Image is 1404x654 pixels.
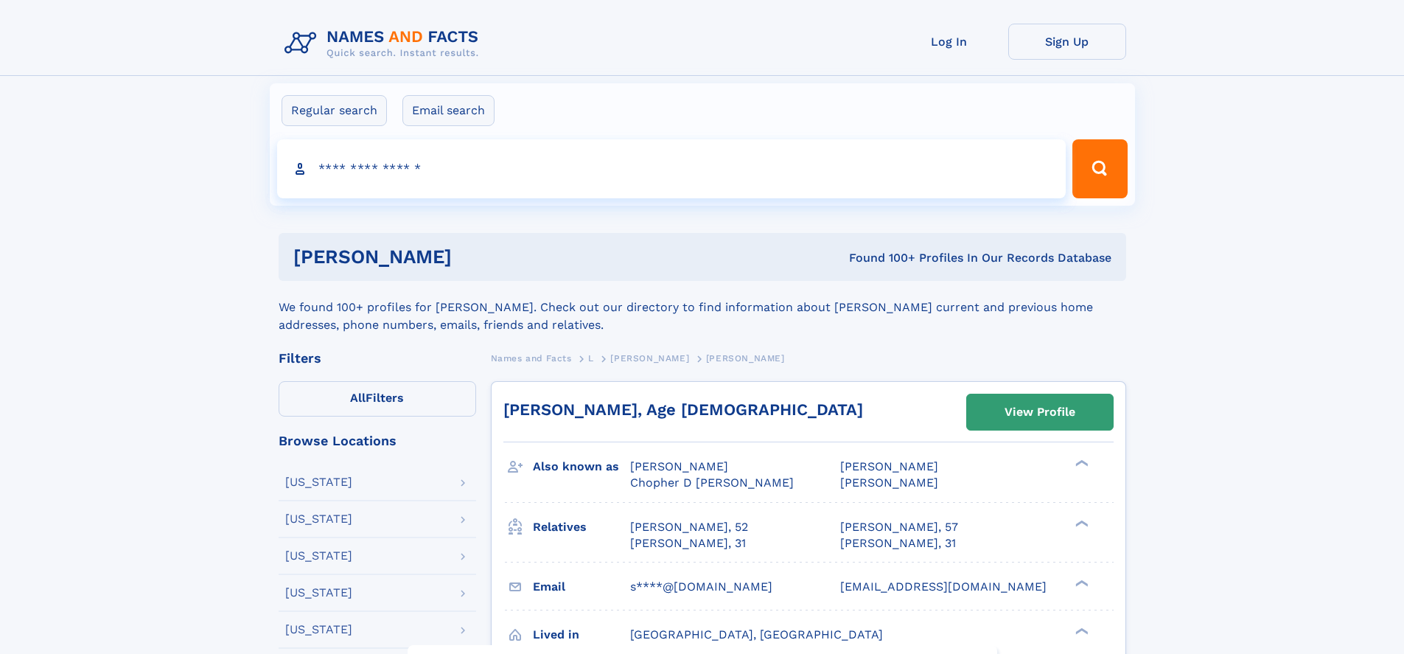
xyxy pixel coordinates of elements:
[279,281,1126,334] div: We found 100+ profiles for [PERSON_NAME]. Check out our directory to find information about [PERS...
[279,381,476,417] label: Filters
[1072,139,1127,198] button: Search Button
[402,95,495,126] label: Email search
[533,454,630,479] h3: Also known as
[279,434,476,448] div: Browse Locations
[630,476,794,490] span: Chopher D [PERSON_NAME]
[533,515,630,540] h3: Relatives
[650,250,1111,266] div: Found 100+ Profiles In Our Records Database
[285,476,352,488] div: [US_STATE]
[503,400,863,419] a: [PERSON_NAME], Age [DEMOGRAPHIC_DATA]
[293,248,651,266] h1: [PERSON_NAME]
[491,349,572,367] a: Names and Facts
[279,352,476,365] div: Filters
[967,394,1113,430] a: View Profile
[1072,459,1089,468] div: ❯
[282,95,387,126] label: Regular search
[630,535,746,552] a: [PERSON_NAME], 31
[840,580,1047,594] span: [EMAIL_ADDRESS][DOMAIN_NAME]
[840,476,938,490] span: [PERSON_NAME]
[1072,578,1089,588] div: ❯
[279,24,491,63] img: Logo Names and Facts
[285,513,352,525] div: [US_STATE]
[840,535,956,552] a: [PERSON_NAME], 31
[277,139,1066,198] input: search input
[840,519,958,535] a: [PERSON_NAME], 57
[1005,395,1075,429] div: View Profile
[1008,24,1126,60] a: Sign Up
[630,519,748,535] a: [PERSON_NAME], 52
[285,550,352,562] div: [US_STATE]
[610,353,689,363] span: [PERSON_NAME]
[533,622,630,647] h3: Lived in
[350,391,366,405] span: All
[588,349,594,367] a: L
[588,353,594,363] span: L
[1072,518,1089,528] div: ❯
[285,624,352,636] div: [US_STATE]
[706,353,785,363] span: [PERSON_NAME]
[630,627,883,641] span: [GEOGRAPHIC_DATA], [GEOGRAPHIC_DATA]
[630,459,728,473] span: [PERSON_NAME]
[840,459,938,473] span: [PERSON_NAME]
[285,587,352,599] div: [US_STATE]
[890,24,1008,60] a: Log In
[533,574,630,599] h3: Email
[1072,626,1089,636] div: ❯
[610,349,689,367] a: [PERSON_NAME]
